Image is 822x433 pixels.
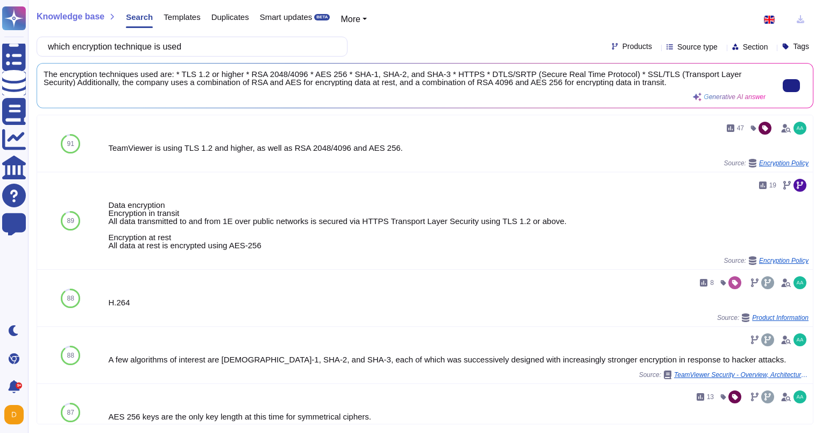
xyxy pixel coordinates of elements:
[752,315,809,321] span: Product Information
[737,125,744,131] span: 47
[2,403,31,427] button: user
[67,218,74,224] span: 89
[724,256,809,265] span: Source:
[126,13,153,21] span: Search
[724,159,809,167] span: Source:
[260,13,313,21] span: Smart updates
[16,382,22,389] div: 9+
[710,280,714,286] span: 8
[108,355,809,364] div: A few algorithms of interest are [DEMOGRAPHIC_DATA]-1, SHA-2, and SHA-3, each of which was succes...
[37,12,104,21] span: Knowledge base
[108,201,809,249] div: Data encryption Encryption in transit All data transmitted to and from 1E over public networks is...
[622,43,652,50] span: Products
[67,295,74,302] span: 88
[108,298,809,306] div: H.264
[211,13,249,21] span: Duplicates
[793,390,806,403] img: user
[769,182,776,188] span: 19
[677,43,718,51] span: Source type
[108,144,809,152] div: TeamViewer is using TLS 1.2 and higher, as well as RSA 2048/4096 and AES 256.
[314,14,330,20] div: BETA
[793,276,806,289] img: user
[341,15,360,24] span: More
[639,371,809,379] span: Source:
[793,333,806,346] img: user
[164,13,200,21] span: Templates
[793,43,809,50] span: Tags
[704,94,766,100] span: Generative AI answer
[707,394,714,400] span: 13
[67,352,74,359] span: 88
[341,13,367,26] button: More
[108,413,809,421] div: AES 256 keys are the only key length at this time for symmetrical ciphers.
[44,70,766,86] span: The encryption techniques used are: * TLS 1.2 or higher * RSA 2048/4096 * AES 256 * SHA-1, SHA-2,...
[764,16,775,24] img: en
[42,37,336,56] input: Search a question or template...
[717,313,809,322] span: Source:
[759,257,809,264] span: Encryption Policy
[759,160,809,166] span: Encryption Policy
[743,43,768,51] span: Section
[674,372,809,378] span: TeamViewer Security - Overview, Architecture and Encryption_2025.pdf
[67,141,74,147] span: 91
[67,409,74,416] span: 87
[793,122,806,135] img: user
[4,405,24,424] img: user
